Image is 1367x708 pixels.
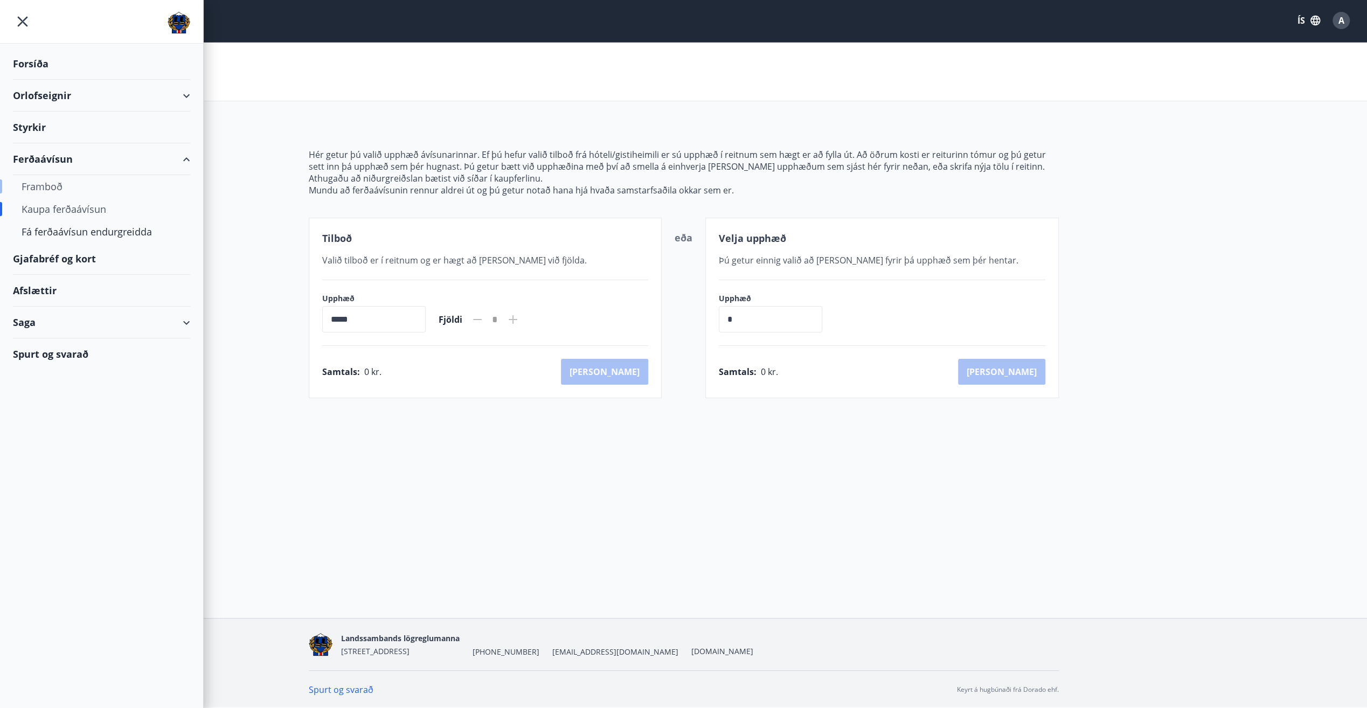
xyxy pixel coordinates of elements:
[719,254,1018,266] span: Þú getur einnig valið að [PERSON_NAME] fyrir þá upphæð sem þér hentar.
[957,685,1059,695] p: Keyrt á hugbúnaði frá Dorado ehf.
[1338,15,1344,26] span: A
[552,647,678,657] span: [EMAIL_ADDRESS][DOMAIN_NAME]
[341,646,410,656] span: [STREET_ADDRESS]
[22,175,182,198] div: Framboð
[439,314,462,325] span: Fjöldi
[13,12,32,31] button: menu
[309,184,1059,196] p: Mundu að ferðaávísunin rennur aldrei út og þú getur notað hana hjá hvaða samstarfsaðila okkar sem...
[13,112,190,143] div: Styrkir
[13,143,190,175] div: Ferðaávísun
[473,647,539,657] span: [PHONE_NUMBER]
[309,633,333,656] img: 1cqKbADZNYZ4wXUG0EC2JmCwhQh0Y6EN22Kw4FTY.png
[22,220,182,243] div: Fá ferðaávísun endurgreidda
[13,48,190,80] div: Forsíða
[1292,11,1326,30] button: ÍS
[364,366,381,378] span: 0 kr.
[13,80,190,112] div: Orlofseignir
[322,366,360,378] span: Samtals :
[168,12,190,33] img: union_logo
[691,646,753,656] a: [DOMAIN_NAME]
[13,275,190,307] div: Afslættir
[309,172,1059,184] p: Athugaðu að niðurgreiðslan bætist við síðar í kaupferlinu.
[719,293,833,304] label: Upphæð
[22,198,182,220] div: Kaupa ferðaávísun
[322,254,587,266] span: Valið tilboð er í reitnum og er hægt að [PERSON_NAME] við fjölda.
[309,684,373,696] a: Spurt og svarað
[13,307,190,338] div: Saga
[675,231,692,244] span: eða
[13,338,190,370] div: Spurt og svarað
[1328,8,1354,33] button: A
[719,366,757,378] span: Samtals :
[719,232,786,245] span: Velja upphæð
[13,243,190,275] div: Gjafabréf og kort
[341,633,460,643] span: Landssambands lögreglumanna
[309,149,1059,172] p: Hér getur þú valið upphæð ávísunarinnar. Ef þú hefur valið tilboð frá hóteli/gistiheimili er sú u...
[322,232,352,245] span: Tilboð
[761,366,778,378] span: 0 kr.
[322,293,426,304] label: Upphæð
